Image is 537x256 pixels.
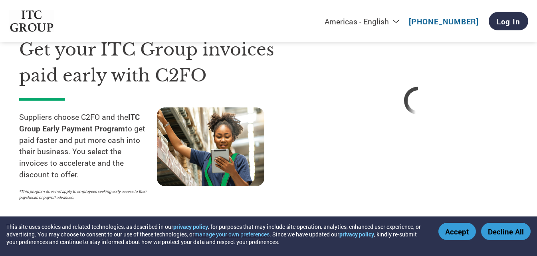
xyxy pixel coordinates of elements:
[157,107,264,186] img: supply chain worker
[19,112,140,133] strong: ITC Group Early Payment Program
[438,223,476,240] button: Accept
[173,223,208,230] a: privacy policy
[19,189,149,200] p: *This program does not apply to employees seeking early access to their paychecks or payroll adva...
[481,223,531,240] button: Decline All
[339,230,374,238] a: privacy policy
[409,16,479,26] a: [PHONE_NUMBER]
[6,223,427,246] div: This site uses cookies and related technologies, as described in our , for purposes that may incl...
[489,12,528,30] a: Log In
[19,111,157,181] p: Suppliers choose C2FO and the to get paid faster and put more cash into their business. You selec...
[194,230,269,238] button: manage your own preferences
[9,10,55,32] img: ITC Group
[19,37,294,88] h1: Get your ITC Group invoices paid early with C2FO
